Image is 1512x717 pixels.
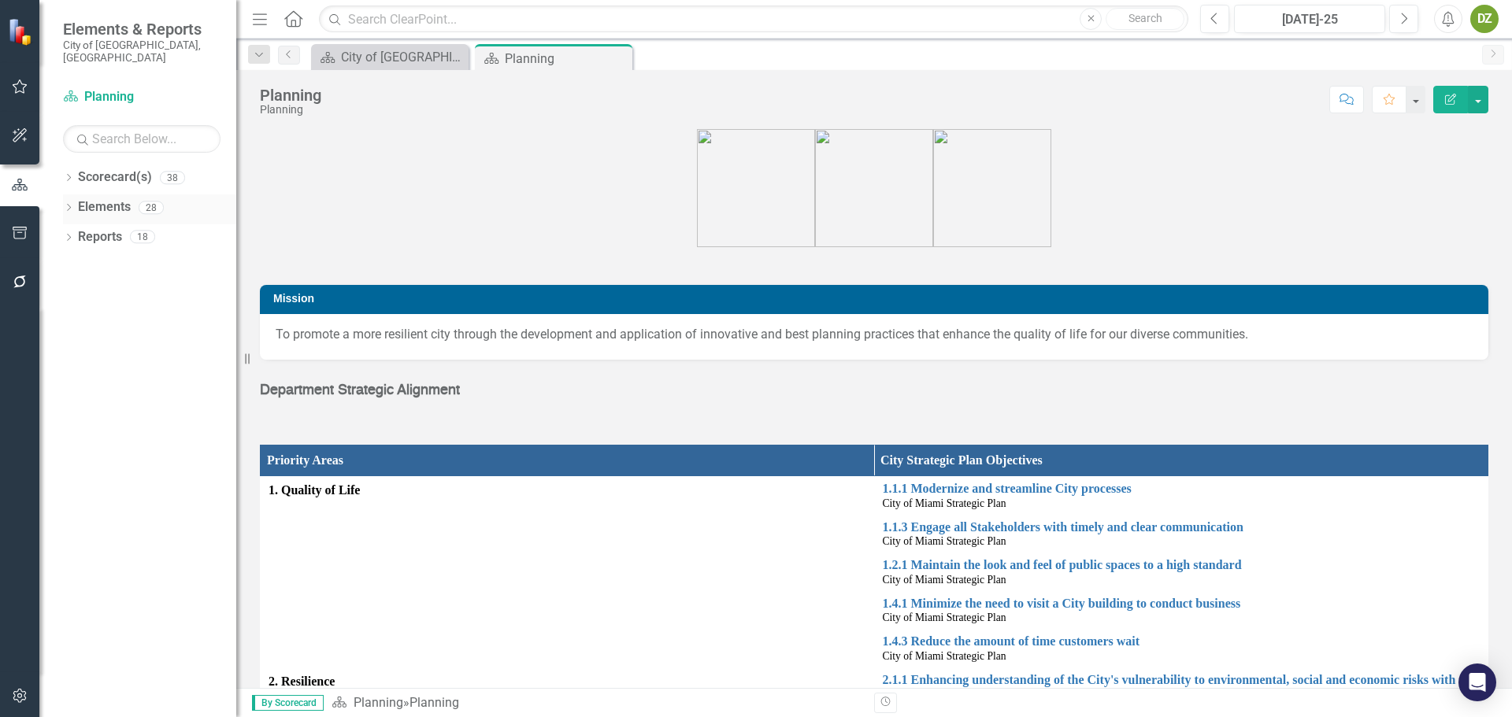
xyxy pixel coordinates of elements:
[63,39,220,65] small: City of [GEOGRAPHIC_DATA], [GEOGRAPHIC_DATA]
[883,574,1006,586] span: City of Miami Strategic Plan
[815,129,933,247] img: city_priorities_res_icon%20grey.png
[883,558,1480,572] a: 1.2.1 Maintain the look and feel of public spaces to a high standard
[139,201,164,214] div: 28
[1470,5,1499,33] button: DZ
[63,88,220,106] a: Planning
[354,695,403,710] a: Planning
[260,383,460,397] span: Department Strategic Alignment
[63,20,220,39] span: Elements & Reports
[269,673,866,691] span: 2. Resilience
[78,198,131,216] a: Elements
[273,293,1480,305] h3: Mission
[505,49,628,68] div: Planning
[260,87,321,104] div: Planning
[6,17,36,46] img: ClearPoint Strategy
[883,612,1006,623] span: City of Miami Strategic Plan
[269,482,866,500] span: 1. Quality of Life
[1106,8,1184,30] button: Search
[252,695,324,711] span: By Scorecard
[1240,10,1380,29] div: [DATE]-25
[883,497,1006,509] span: City of Miami Strategic Plan
[1458,663,1496,701] div: Open Intercom Messenger
[332,694,862,712] div: »
[1128,12,1162,24] span: Search
[341,47,465,67] div: City of [GEOGRAPHIC_DATA]
[260,104,321,116] div: Planning
[409,695,459,710] div: Planning
[883,520,1480,534] a: 1.1.3 Engage all Stakeholders with timely and clear communication
[883,535,1006,547] span: City of Miami Strategic Plan
[63,125,220,153] input: Search Below...
[315,47,465,67] a: City of [GEOGRAPHIC_DATA]
[78,168,152,187] a: Scorecard(s)
[78,228,122,246] a: Reports
[883,650,1006,662] span: City of Miami Strategic Plan
[883,673,1480,700] a: 2.1.1 Enhancing understanding of the City's vulnerability to environmental, social and economic r...
[697,129,815,247] img: city_priorities_qol_icon.png
[883,482,1480,496] a: 1.1.1 Modernize and streamline City processes
[883,634,1480,649] a: 1.4.3 Reduce the amount of time customers wait
[130,231,155,244] div: 18
[319,6,1188,33] input: Search ClearPoint...
[160,171,185,184] div: 38
[1234,5,1385,33] button: [DATE]-25
[933,129,1051,247] img: city_priorities_p2p_icon%20grey.png
[276,326,1473,344] p: To promote a more resilient city through the development and application of innovative and best p...
[883,597,1480,611] a: 1.4.1 Minimize the need to visit a City building to conduct business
